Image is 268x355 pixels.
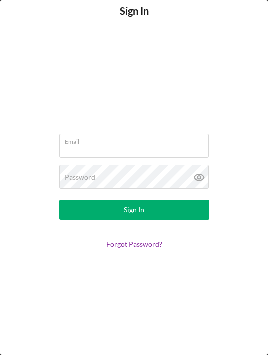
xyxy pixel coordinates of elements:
a: Forgot Password? [106,240,162,248]
label: Email [65,134,209,145]
label: Password [65,173,95,181]
h4: Sign In [120,5,149,32]
button: Sign In [59,200,209,220]
div: Sign In [124,200,144,220]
